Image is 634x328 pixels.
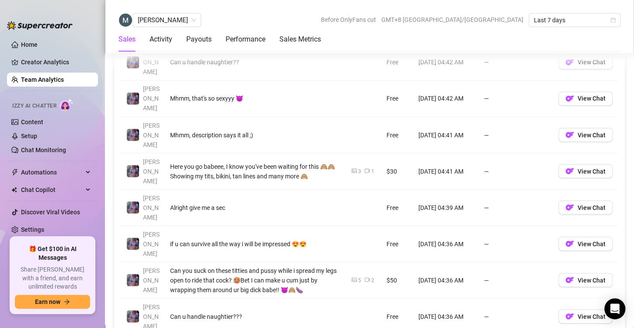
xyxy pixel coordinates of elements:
span: View Chat [578,167,606,174]
td: — [479,189,553,226]
span: calendar [610,17,616,23]
td: [DATE] 04:39 AM [413,189,479,226]
img: OF [565,58,574,66]
span: View Chat [578,313,606,320]
span: 🎁 Get $100 in AI Messages [15,245,90,262]
a: OFView Chat [558,61,613,68]
span: Izzy AI Chatter [12,102,56,110]
td: [DATE] 04:41 AM [413,117,479,153]
span: thunderbolt [11,169,18,176]
a: OFView Chat [558,279,613,286]
td: $50 [381,262,413,298]
a: OFView Chat [558,133,613,140]
td: [DATE] 04:36 AM [413,226,479,262]
span: Earn now [35,298,60,305]
span: video-camera [365,277,370,282]
div: Payouts [186,34,212,45]
span: [PERSON_NAME] [143,158,160,184]
div: Can u handle naughtier??? [170,311,341,321]
td: — [479,226,553,262]
div: Sales Metrics [279,34,321,45]
span: View Chat [578,276,606,283]
td: [DATE] 04:36 AM [413,262,479,298]
span: video-camera [365,168,370,173]
button: OFView Chat [558,309,613,323]
span: View Chat [578,59,606,66]
button: OFView Chat [558,273,613,287]
img: OF [565,312,574,321]
span: View Chat [578,131,606,138]
span: Chat Copilot [21,183,83,197]
span: [PERSON_NAME] [143,230,160,257]
td: Free [381,80,413,117]
div: Here you go babeee, I know you've been waiting for this 🙈🙈 Showing my tits, bikini, tan lines and... [170,161,341,181]
span: arrow-right [64,299,70,305]
button: OFView Chat [558,91,613,105]
img: OF [565,239,574,248]
div: Can you suck on these titties and pussy while i spread my legs open to ride that cock? 🥵Bet I can... [170,265,341,294]
a: OFView Chat [558,206,613,213]
span: [PERSON_NAME] [143,194,160,220]
td: — [479,117,553,153]
td: Free [381,44,413,80]
td: [DATE] 04:41 AM [413,153,479,189]
td: — [479,44,553,80]
img: OF [565,276,574,284]
div: Alright give me a sec [170,202,341,212]
div: Activity [150,34,172,45]
td: Free [381,226,413,262]
td: [DATE] 04:42 AM [413,44,479,80]
div: 5 [358,276,361,284]
img: Jaylie [127,165,139,177]
a: Content [21,119,43,126]
a: OFView Chat [558,315,613,322]
span: Automations [21,165,83,179]
span: Before OnlyFans cut [321,13,376,26]
span: Share [PERSON_NAME] with a friend, and earn unlimited rewards [15,265,90,291]
a: Setup [21,133,37,140]
td: — [479,153,553,189]
div: Mhmm, description says it all ;) [170,130,341,140]
span: [PERSON_NAME] [143,85,160,112]
a: Home [21,41,38,48]
button: OFView Chat [558,200,613,214]
img: OF [565,130,574,139]
img: Chat Copilot [11,187,17,193]
img: Jaylie [127,129,139,141]
span: GMT+8 [GEOGRAPHIC_DATA]/[GEOGRAPHIC_DATA] [381,13,523,26]
td: Free [381,117,413,153]
a: OFView Chat [558,242,613,249]
td: $30 [381,153,413,189]
div: 1 [371,167,374,175]
span: Last 7 days [534,14,615,27]
img: AI Chatter [60,98,73,111]
td: [DATE] 04:42 AM [413,80,479,117]
span: [PERSON_NAME] [143,122,160,148]
img: Jaylie [127,274,139,286]
div: Performance [226,34,265,45]
img: Jaylie [127,310,139,322]
td: — [479,262,553,298]
span: picture [352,168,357,173]
img: OF [565,203,574,212]
img: Jaylie [127,237,139,250]
button: OFView Chat [558,128,613,142]
span: [PERSON_NAME] [143,267,160,293]
span: View Chat [578,204,606,211]
button: OFView Chat [558,237,613,251]
div: Mhmm, that's so sexyyy 😈 [170,94,341,103]
div: Open Intercom Messenger [604,298,625,319]
div: Sales [118,34,136,45]
a: Settings [21,226,44,233]
td: — [479,80,553,117]
button: OFView Chat [558,55,613,69]
img: OF [565,167,574,175]
a: Creator Analytics [21,55,91,69]
div: 3 [358,167,361,175]
a: Chat Monitoring [21,147,66,154]
span: [PERSON_NAME] [143,49,160,75]
img: OF [565,94,574,103]
span: View Chat [578,240,606,247]
img: Jaylie [127,92,139,105]
img: Matt [119,14,132,27]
